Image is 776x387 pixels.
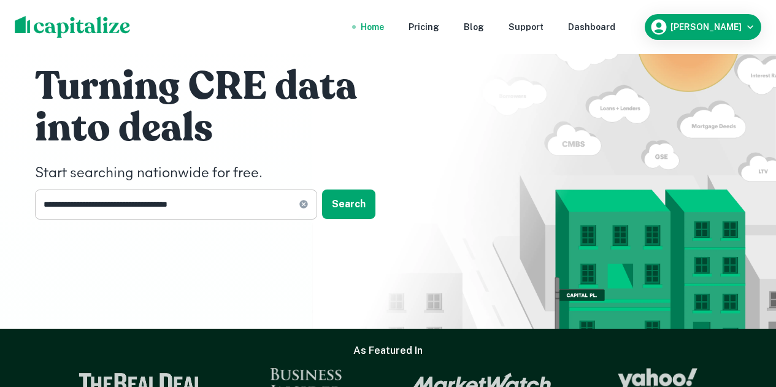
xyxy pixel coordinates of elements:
[35,104,403,153] h1: into deals
[361,20,384,34] a: Home
[464,20,484,34] a: Blog
[353,343,423,358] h6: As Featured In
[409,20,439,34] a: Pricing
[322,190,375,219] button: Search
[15,16,131,38] img: capitalize-logo.png
[35,163,403,185] h4: Start searching nationwide for free.
[568,20,615,34] a: Dashboard
[715,289,776,348] iframe: Chat Widget
[35,62,403,111] h1: Turning CRE data
[670,23,742,31] h6: [PERSON_NAME]
[509,20,544,34] a: Support
[645,14,761,40] button: [PERSON_NAME]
